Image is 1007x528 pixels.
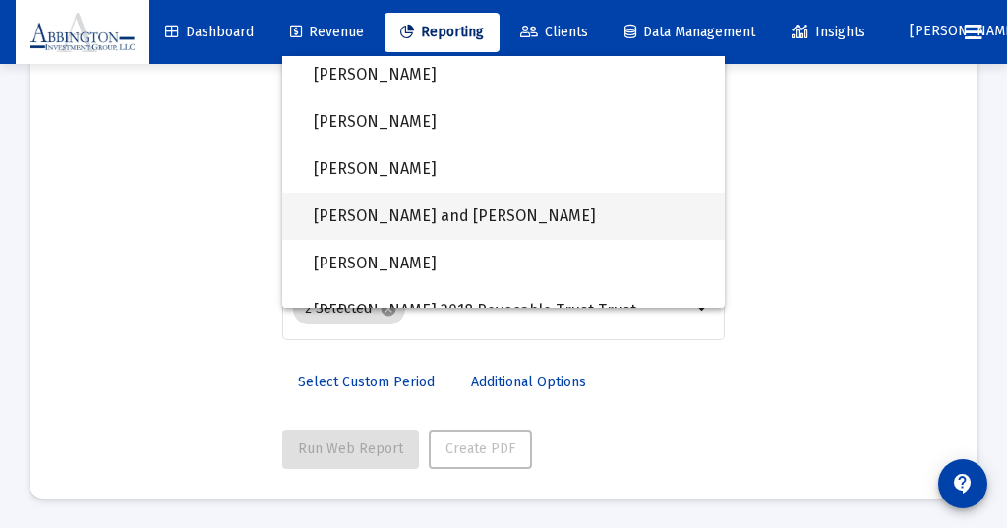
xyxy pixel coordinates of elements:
span: [PERSON_NAME] [314,51,709,98]
span: Create PDF [445,440,515,457]
span: Insights [792,24,865,40]
a: Dashboard [149,13,269,52]
span: Additional Options [471,374,586,390]
mat-icon: contact_support [951,472,975,496]
span: [PERSON_NAME] 2018 Revocable Trust Trust [314,287,709,334]
button: [PERSON_NAME] [886,12,949,51]
a: Data Management [609,13,771,52]
span: [PERSON_NAME] and [PERSON_NAME] [314,193,709,240]
span: Revenue [290,24,364,40]
a: Clients [504,13,604,52]
img: Dashboard [30,13,135,52]
span: Dashboard [165,24,254,40]
button: Create PDF [429,430,532,469]
a: Insights [776,13,881,52]
button: Run Web Report [282,430,419,469]
mat-chip: 2 Selected [293,293,405,324]
span: [PERSON_NAME] [314,98,709,146]
a: Revenue [274,13,380,52]
span: Clients [520,24,588,40]
mat-icon: cancel [380,300,397,318]
span: Data Management [624,24,755,40]
span: [PERSON_NAME] [314,146,709,193]
mat-chip-list: Selection [293,289,691,328]
span: Select Custom Period [298,374,435,390]
a: Reporting [385,13,500,52]
span: [PERSON_NAME] [314,240,709,287]
mat-icon: arrow_drop_down [691,297,715,321]
span: Reporting [400,24,484,40]
span: Run Web Report [298,440,403,457]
